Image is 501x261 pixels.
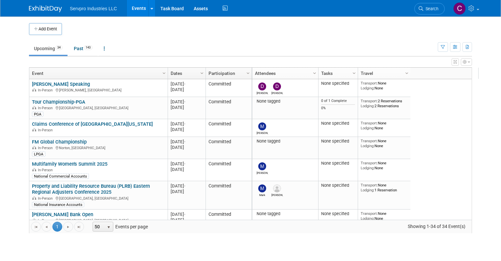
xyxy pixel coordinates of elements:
[423,6,438,11] span: Search
[255,68,314,79] a: Attendees
[32,105,165,111] div: [GEOGRAPHIC_DATA], [GEOGRAPHIC_DATA]
[258,82,266,90] img: David Duray
[361,216,375,221] span: Lodging:
[38,128,55,132] span: In-Person
[206,159,252,181] td: Committed
[453,2,466,15] img: Chris Chassagneux
[321,68,353,79] a: Tasks
[84,45,93,50] span: 143
[70,6,117,11] span: Servpro Industries LLC
[171,81,203,87] div: [DATE]
[361,161,408,170] div: None None
[76,224,82,230] span: Go to the last page
[258,184,266,192] img: Mark Bristol
[38,106,55,110] span: In-Person
[29,23,62,35] button: Add Event
[255,211,316,216] div: None tagged
[32,174,89,179] div: National Commercial Accounts
[93,222,104,231] span: 50
[273,82,281,90] img: Delana Conger
[255,139,316,144] div: None tagged
[321,81,355,86] div: None specified
[32,81,90,87] a: [PERSON_NAME] Speaking
[312,71,317,76] span: Column Settings
[361,139,378,143] span: Transport:
[74,222,84,232] a: Go to the last page
[414,3,445,15] a: Search
[32,68,163,79] a: Event
[32,99,85,105] a: Tour Championship-PGA
[361,104,375,108] span: Lodging:
[206,79,252,97] td: Committed
[257,192,268,197] div: Mark Bristol
[84,222,154,232] span: Events per page
[171,189,203,194] div: [DATE]
[206,181,252,210] td: Committed
[351,68,358,78] a: Column Settings
[404,68,411,78] a: Column Settings
[257,90,268,95] div: David Duray
[32,196,36,200] img: In-Person Event
[361,99,378,103] span: Transport:
[361,121,378,125] span: Transport:
[321,161,355,166] div: None specified
[321,99,355,103] div: 0 of 1 Complete
[184,99,185,104] span: -
[361,183,378,187] span: Transport:
[206,119,252,137] td: Committed
[245,68,252,78] a: Column Settings
[31,222,41,232] a: Go to the first page
[33,224,39,230] span: Go to the first page
[171,145,203,150] div: [DATE]
[209,68,247,79] a: Participation
[184,183,185,188] span: -
[271,192,283,197] div: Anthony Zubrick
[171,87,203,92] div: [DATE]
[32,217,165,223] div: [GEOGRAPHIC_DATA], [GEOGRAPHIC_DATA]
[32,87,165,93] div: [PERSON_NAME], [GEOGRAPHIC_DATA]
[32,121,153,127] a: Claims Conference of [GEOGRAPHIC_DATA][US_STATE]
[32,146,36,149] img: In-Person Event
[42,222,51,232] a: Go to the previous page
[171,161,203,167] div: [DATE]
[199,68,206,78] a: Column Settings
[184,161,185,166] span: -
[402,222,472,231] span: Showing 1-34 of 34 Event(s)
[55,45,63,50] span: 34
[273,184,281,192] img: Anthony Zubrick
[32,195,165,201] div: [GEOGRAPHIC_DATA], [GEOGRAPHIC_DATA]
[361,86,375,90] span: Lodging:
[32,151,45,157] div: LPGA
[32,128,36,131] img: In-Person Event
[361,121,408,130] div: None None
[32,112,43,117] div: PGA
[106,225,111,230] span: select
[258,122,266,130] img: Matt Bardasian
[361,81,378,85] span: Transport:
[184,121,185,126] span: -
[184,139,185,144] span: -
[361,68,406,79] a: Travel
[257,170,268,175] div: Maria Robertson
[32,139,87,145] a: FM Global Championship
[32,183,150,195] a: Property and Liability Resource Bureau (PLRB) Eastern Regional Adjusters Conference 2025
[184,82,185,86] span: -
[32,106,36,109] img: In-Person Event
[361,211,378,216] span: Transport:
[206,210,252,225] td: Committed
[171,105,203,110] div: [DATE]
[171,217,203,223] div: [DATE]
[321,183,355,188] div: None specified
[32,218,36,222] img: In-Person Event
[321,211,355,216] div: None specified
[258,162,266,170] img: Maria Robertson
[171,99,203,105] div: [DATE]
[44,224,49,230] span: Go to the previous page
[361,188,375,192] span: Lodging:
[29,42,68,55] a: Upcoming34
[255,99,316,104] div: None tagged
[361,126,375,130] span: Lodging:
[361,166,375,170] span: Lodging:
[171,127,203,132] div: [DATE]
[404,71,409,76] span: Column Settings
